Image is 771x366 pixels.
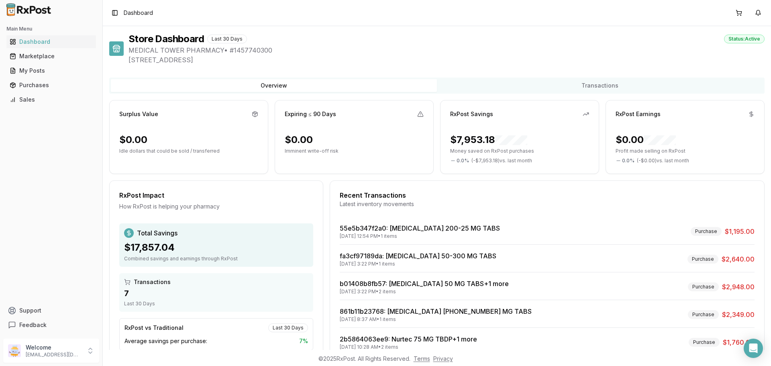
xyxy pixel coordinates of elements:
[414,355,430,362] a: Terms
[6,35,96,49] a: Dashboard
[124,324,184,332] div: RxPost vs Traditional
[723,337,755,347] span: $1,760.00
[6,92,96,107] a: Sales
[26,344,82,352] p: Welcome
[124,256,308,262] div: Combined savings and earnings through RxPost
[299,337,308,345] span: 7 %
[340,190,755,200] div: Recent Transactions
[124,301,308,307] div: Last 30 Days
[3,35,99,48] button: Dashboard
[124,9,153,17] span: Dashboard
[340,200,755,208] div: Latest inventory movements
[6,26,96,32] h2: Main Menu
[340,316,532,323] div: [DATE] 8:37 AM • 1 items
[3,79,99,92] button: Purchases
[689,338,720,347] div: Purchase
[285,110,336,118] div: Expiring ≤ 90 Days
[285,133,313,146] div: $0.00
[340,224,500,232] a: 55e5b347f2a0: [MEDICAL_DATA] 200-25 MG TABS
[128,45,765,55] span: MEDICAL TOWER PHARMACY • # 1457740300
[340,307,532,315] a: 861b11b23768: [MEDICAL_DATA] [PHONE_NUMBER] MG TABS
[340,344,477,350] div: [DATE] 10:28 AM • 2 items
[119,133,147,146] div: $0.00
[19,321,47,329] span: Feedback
[688,310,719,319] div: Purchase
[3,93,99,106] button: Sales
[119,148,258,154] p: Idle dollars that could be sold / transferred
[450,133,527,146] div: $7,953.18
[3,303,99,318] button: Support
[340,280,509,288] a: b01408b8fb57: [MEDICAL_DATA] 50 MG TABS+1 more
[10,67,93,75] div: My Posts
[450,148,589,154] p: Money saved on RxPost purchases
[6,78,96,92] a: Purchases
[128,55,765,65] span: [STREET_ADDRESS]
[119,202,313,211] div: How RxPost is helping your pharmacy
[124,241,308,254] div: $17,857.04
[128,33,204,45] h1: Store Dashboard
[340,288,509,295] div: [DATE] 3:22 PM • 2 items
[119,110,158,118] div: Surplus Value
[691,227,722,236] div: Purchase
[124,9,153,17] nav: breadcrumb
[137,228,177,238] span: Total Savings
[722,254,755,264] span: $2,640.00
[616,148,755,154] p: Profit made selling on RxPost
[3,3,55,16] img: RxPost Logo
[616,133,676,146] div: $0.00
[725,227,755,236] span: $1,195.00
[340,261,496,267] div: [DATE] 3:22 PM • 1 items
[3,64,99,77] button: My Posts
[471,157,532,164] span: ( - $7,953.18 ) vs. last month
[457,157,469,164] span: 0.0 %
[3,318,99,332] button: Feedback
[10,81,93,89] div: Purchases
[6,63,96,78] a: My Posts
[285,148,424,154] p: Imminent write-off risk
[119,190,313,200] div: RxPost Impact
[340,252,496,260] a: fa3cf97189da: [MEDICAL_DATA] 50-300 MG TABS
[134,278,171,286] span: Transactions
[207,35,247,43] div: Last 30 Days
[340,233,500,239] div: [DATE] 12:54 PM • 1 items
[124,337,207,345] span: Average savings per purchase:
[616,110,661,118] div: RxPost Earnings
[437,79,763,92] button: Transactions
[268,323,308,332] div: Last 30 Days
[3,50,99,63] button: Marketplace
[744,339,763,358] div: Open Intercom Messenger
[722,282,755,292] span: $2,948.00
[124,288,308,299] div: 7
[637,157,689,164] span: ( - $0.00 ) vs. last month
[688,282,719,291] div: Purchase
[10,52,93,60] div: Marketplace
[6,49,96,63] a: Marketplace
[340,335,477,343] a: 2b5864063ee9: Nurtec 75 MG TBDP+1 more
[622,157,634,164] span: 0.0 %
[10,96,93,104] div: Sales
[450,110,493,118] div: RxPost Savings
[10,38,93,46] div: Dashboard
[111,79,437,92] button: Overview
[433,355,453,362] a: Privacy
[687,255,718,264] div: Purchase
[722,310,755,319] span: $2,349.00
[8,344,21,357] img: User avatar
[724,35,765,43] div: Status: Active
[26,352,82,358] p: [EMAIL_ADDRESS][DOMAIN_NAME]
